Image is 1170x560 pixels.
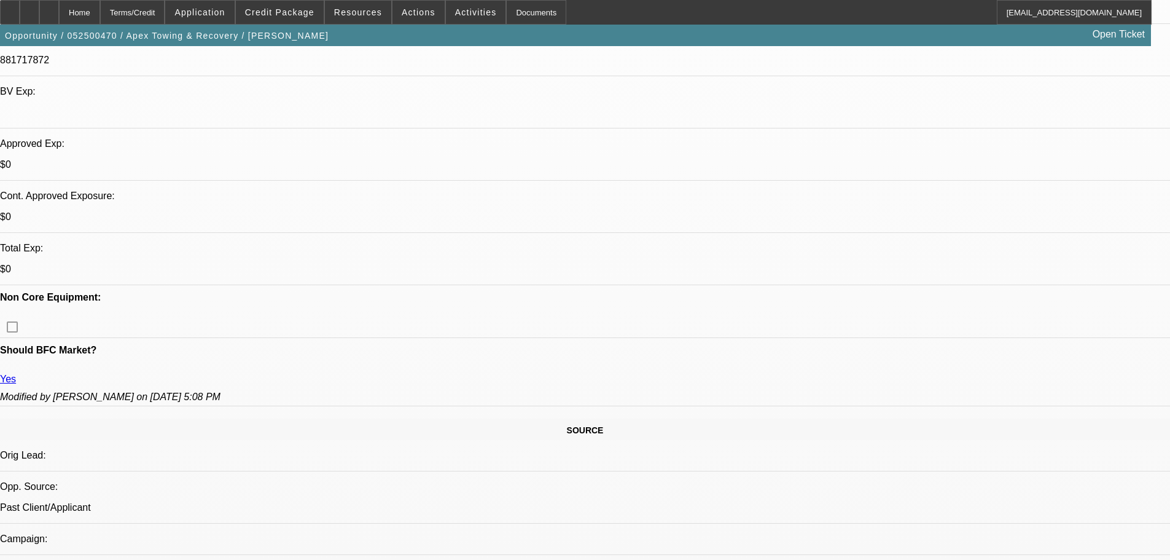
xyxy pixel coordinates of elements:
[325,1,391,24] button: Resources
[174,7,225,17] span: Application
[245,7,314,17] span: Credit Package
[446,1,506,24] button: Activities
[165,1,234,24] button: Application
[236,1,324,24] button: Credit Package
[455,7,497,17] span: Activities
[5,31,329,41] span: Opportunity / 052500470 / Apex Towing & Recovery / [PERSON_NAME]
[334,7,382,17] span: Resources
[567,425,604,435] span: SOURCE
[392,1,445,24] button: Actions
[1088,24,1150,45] a: Open Ticket
[402,7,435,17] span: Actions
